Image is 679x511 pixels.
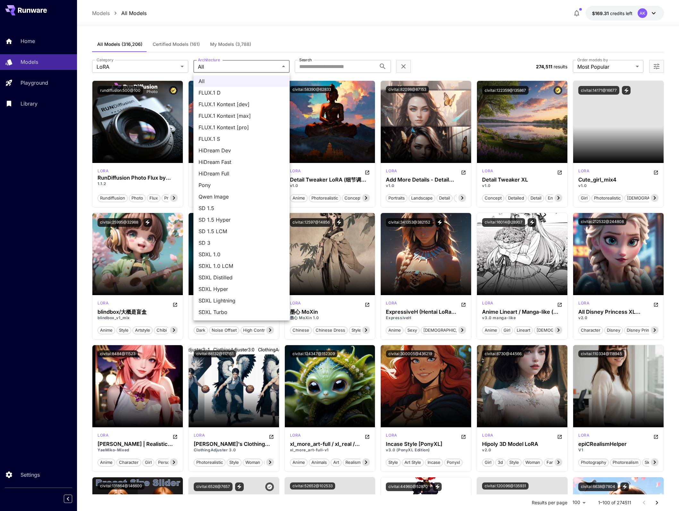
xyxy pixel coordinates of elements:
[199,158,284,166] span: HiDream Fast
[199,285,284,293] span: SDXL Hyper
[199,193,284,200] span: Qwen Image
[199,227,284,235] span: SD 1.5 LCM
[199,204,284,212] span: SD 1.5
[199,170,284,177] span: HiDream Full
[199,251,284,258] span: SDXL 1.0
[199,308,284,316] span: SDXL Turbo
[199,181,284,189] span: Pony
[199,297,284,304] span: SDXL Lightning
[199,135,284,143] span: FLUX.1 S
[199,147,284,154] span: HiDream Dev
[199,262,284,270] span: SDXL 1.0 LCM
[199,112,284,120] span: FLUX.1 Kontext [max]
[199,89,284,97] span: FLUX.1 D
[199,123,284,131] span: FLUX.1 Kontext [pro]
[199,100,284,108] span: FLUX.1 Kontext [dev]
[199,274,284,281] span: SDXL Distilled
[199,239,284,247] span: SD 3
[199,77,284,85] span: All
[199,216,284,224] span: SD 1.5 Hyper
